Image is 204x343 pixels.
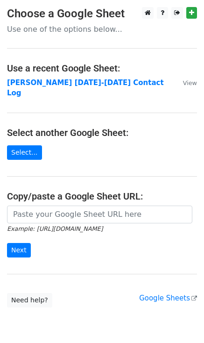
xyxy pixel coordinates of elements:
[7,293,52,307] a: Need help?
[7,63,197,74] h4: Use a recent Google Sheet:
[174,79,197,87] a: View
[7,127,197,138] h4: Select another Google Sheet:
[7,206,192,223] input: Paste your Google Sheet URL here
[7,243,31,257] input: Next
[7,24,197,34] p: Use one of the options below...
[7,225,103,232] small: Example: [URL][DOMAIN_NAME]
[7,79,164,98] a: [PERSON_NAME] [DATE]-[DATE] Contact Log
[7,191,197,202] h4: Copy/paste a Google Sheet URL:
[7,145,42,160] a: Select...
[183,79,197,86] small: View
[139,294,197,302] a: Google Sheets
[7,7,197,21] h3: Choose a Google Sheet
